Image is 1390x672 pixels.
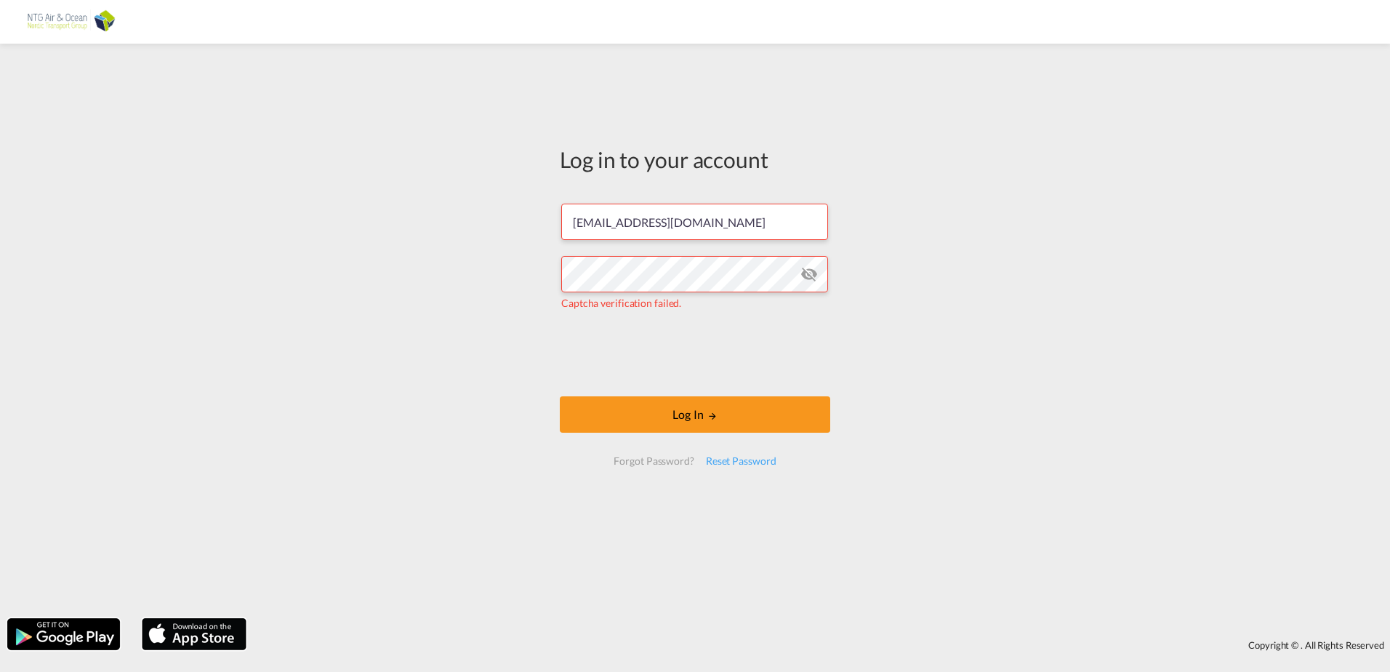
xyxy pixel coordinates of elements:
[608,448,699,474] div: Forgot Password?
[561,297,681,309] span: Captcha verification failed.
[584,325,806,382] iframe: reCAPTCHA
[800,265,818,283] md-icon: icon-eye-off
[561,204,828,240] input: Enter email/phone number
[254,633,1390,657] div: Copyright © . All Rights Reserved
[6,617,121,652] img: google.png
[560,396,830,433] button: LOGIN
[140,617,248,652] img: apple.png
[560,144,830,175] div: Log in to your account
[700,448,782,474] div: Reset Password
[22,6,120,39] img: 11910840b01311ecb8da0d962ca1e2a3.png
